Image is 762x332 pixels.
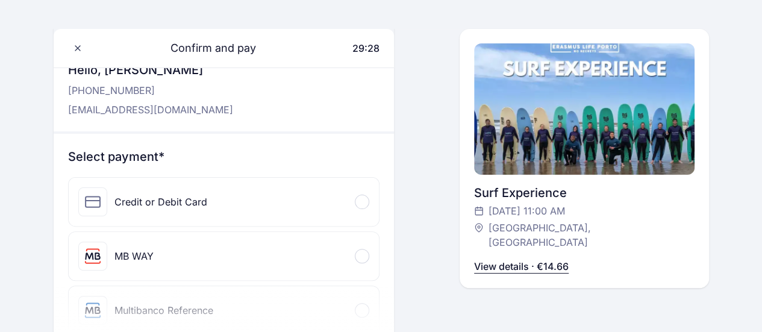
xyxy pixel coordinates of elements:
span: [DATE] 11:00 AM [489,204,565,218]
h3: Select payment* [68,148,380,165]
p: [PHONE_NUMBER] [68,83,233,98]
h3: Hello, [PERSON_NAME] [68,61,233,78]
div: Multibanco Reference [114,303,213,318]
span: Confirm and pay [156,40,256,57]
span: 29:28 [352,42,379,54]
div: Surf Experience [474,184,694,201]
p: View details · €14.66 [474,259,569,274]
p: [EMAIL_ADDRESS][DOMAIN_NAME] [68,102,233,117]
span: [GEOGRAPHIC_DATA], [GEOGRAPHIC_DATA] [489,221,682,249]
div: Credit or Debit Card [114,195,207,209]
div: MB WAY [114,249,154,263]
